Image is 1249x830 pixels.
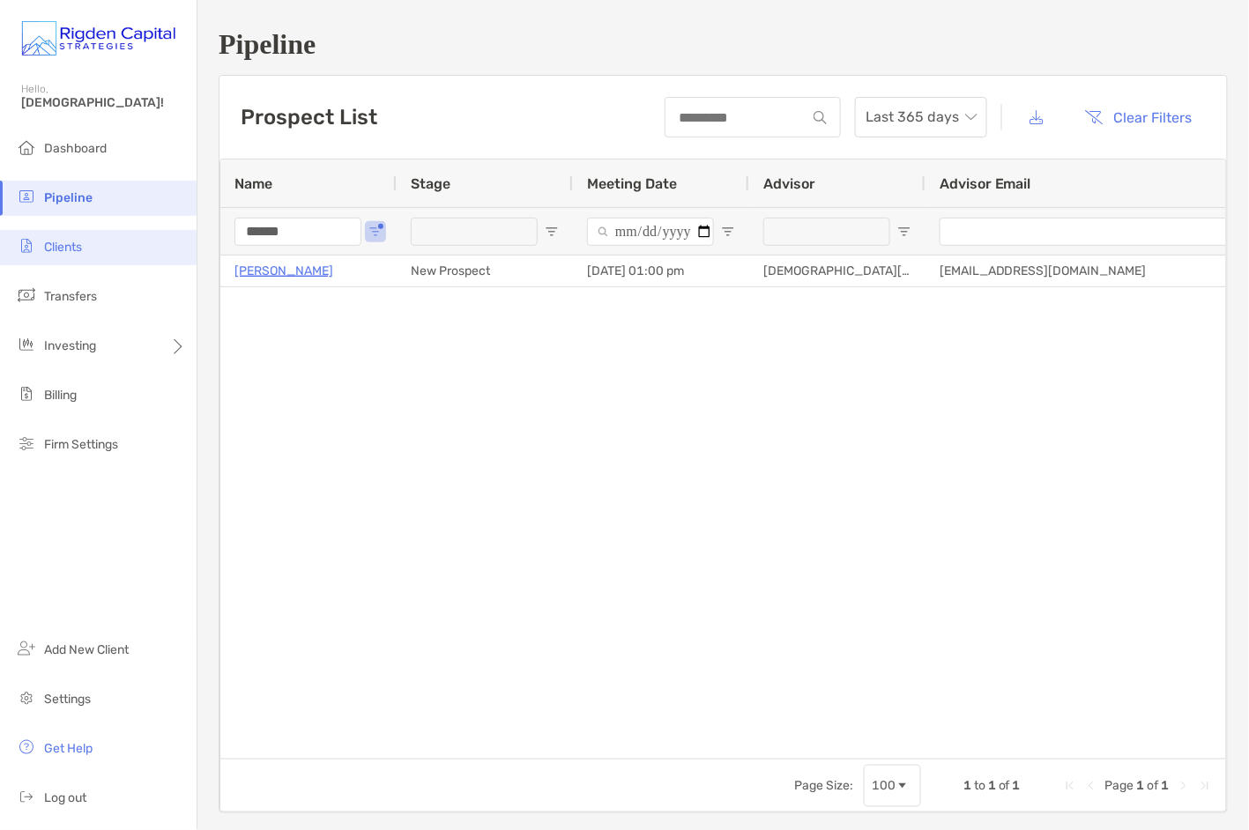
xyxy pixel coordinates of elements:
span: Dashboard [44,141,107,156]
span: Pipeline [44,190,93,205]
span: Transfers [44,289,97,304]
span: 1 [963,778,971,793]
button: Open Filter Menu [545,225,559,239]
button: Open Filter Menu [897,225,911,239]
div: Last Page [1198,779,1212,793]
span: Firm Settings [44,437,118,452]
div: Previous Page [1084,779,1098,793]
div: Next Page [1177,779,1191,793]
span: [DEMOGRAPHIC_DATA]! [21,95,186,110]
img: dashboard icon [16,137,37,158]
span: Add New Client [44,642,129,657]
div: [DATE] 01:00 pm [573,256,749,286]
img: input icon [814,111,827,124]
img: billing icon [16,383,37,404]
span: Investing [44,338,96,353]
input: Name Filter Input [234,218,361,246]
span: Log out [44,790,86,805]
span: Last 365 days [866,98,977,137]
img: pipeline icon [16,186,37,207]
span: Stage [411,175,450,192]
button: Clear Filters [1072,98,1206,137]
a: [PERSON_NAME] [234,260,333,282]
span: Clients [44,240,82,255]
img: settings icon [16,687,37,708]
img: add_new_client icon [16,638,37,659]
span: Advisor Email [940,175,1031,192]
span: of [999,778,1010,793]
img: get-help icon [16,737,37,758]
div: [DEMOGRAPHIC_DATA][PERSON_NAME], CFP® [749,256,926,286]
div: Page Size [864,765,921,807]
span: 1 [1162,778,1170,793]
span: of [1148,778,1159,793]
span: Billing [44,388,77,403]
span: 1 [1013,778,1021,793]
input: Meeting Date Filter Input [587,218,714,246]
span: Settings [44,692,91,707]
h1: Pipeline [219,28,1228,61]
div: Page Size: [794,778,853,793]
div: First Page [1063,779,1077,793]
button: Open Filter Menu [721,225,735,239]
span: 1 [1137,778,1145,793]
span: Advisor [763,175,815,192]
h3: Prospect List [241,105,377,130]
div: New Prospect [397,256,573,286]
span: Get Help [44,741,93,756]
span: Name [234,175,272,192]
button: Open Filter Menu [368,225,383,239]
img: investing icon [16,334,37,355]
img: transfers icon [16,285,37,306]
img: clients icon [16,235,37,256]
img: firm-settings icon [16,433,37,454]
span: Page [1105,778,1134,793]
span: Meeting Date [587,175,677,192]
img: logout icon [16,786,37,807]
span: 1 [988,778,996,793]
img: Zoe Logo [21,7,175,70]
span: to [974,778,985,793]
div: 100 [872,778,896,793]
